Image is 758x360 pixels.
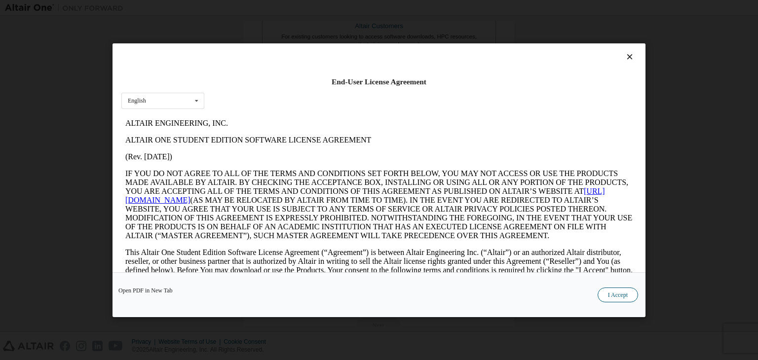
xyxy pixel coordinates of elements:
[598,288,638,302] button: I Accept
[4,133,511,169] p: This Altair One Student Edition Software License Agreement (“Agreement”) is between Altair Engine...
[121,77,637,87] div: End-User License Agreement
[4,4,511,13] p: ALTAIR ENGINEERING, INC.
[4,37,511,46] p: (Rev. [DATE])
[4,72,484,89] a: [URL][DOMAIN_NAME]
[118,288,173,293] a: Open PDF in New Tab
[128,98,146,104] div: English
[4,21,511,30] p: ALTAIR ONE STUDENT EDITION SOFTWARE LICENSE AGREEMENT
[4,54,511,125] p: IF YOU DO NOT AGREE TO ALL OF THE TERMS AND CONDITIONS SET FORTH BELOW, YOU MAY NOT ACCESS OR USE...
